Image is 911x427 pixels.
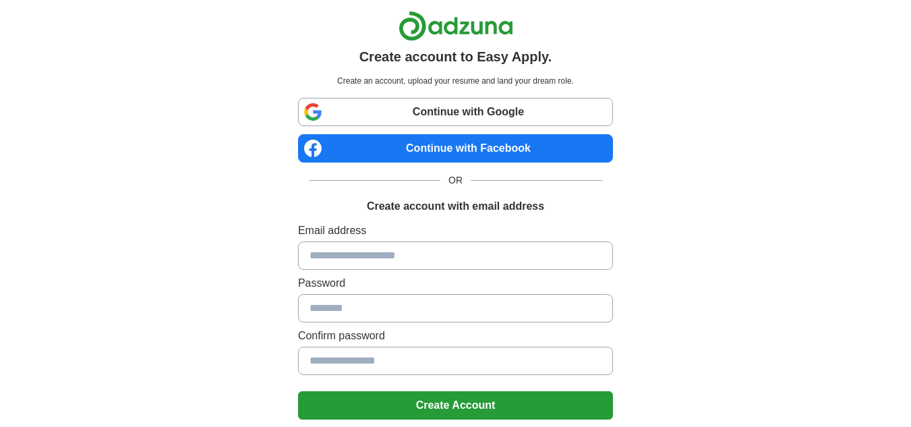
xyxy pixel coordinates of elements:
span: OR [440,173,471,188]
a: Continue with Facebook [298,134,613,163]
label: Password [298,275,613,291]
h1: Create account with email address [367,198,544,215]
img: Adzuna logo [399,11,513,41]
p: Create an account, upload your resume and land your dream role. [301,75,610,87]
h1: Create account to Easy Apply. [359,47,552,67]
a: Continue with Google [298,98,613,126]
label: Email address [298,223,613,239]
button: Create Account [298,391,613,420]
label: Confirm password [298,328,613,344]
